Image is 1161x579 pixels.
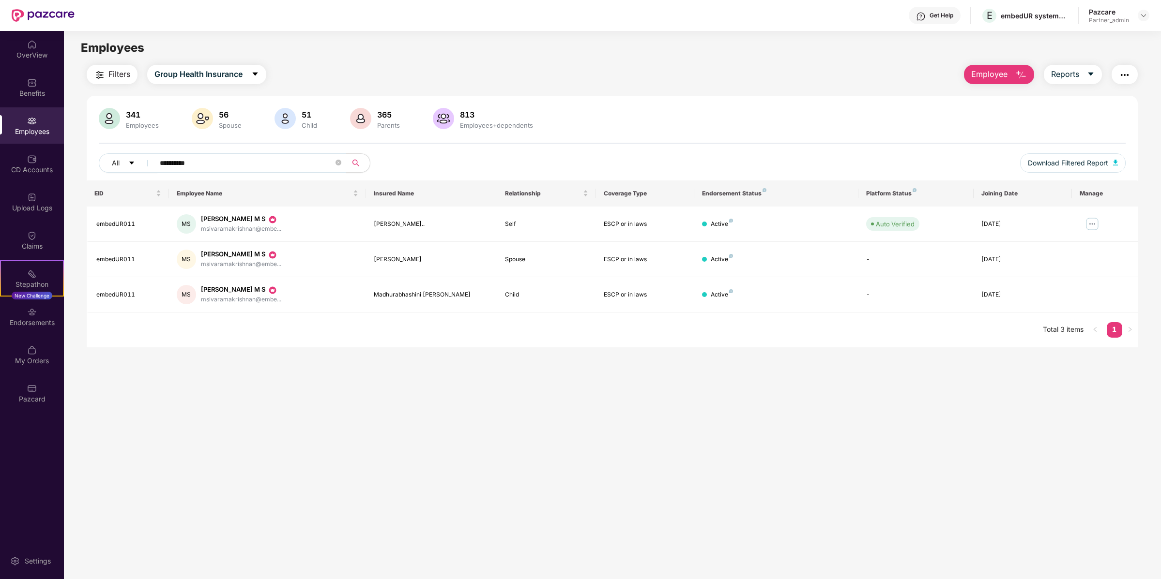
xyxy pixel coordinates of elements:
div: Partner_admin [1089,16,1129,24]
span: right [1127,327,1133,332]
img: svg+xml;base64,PHN2ZyB4bWxucz0iaHR0cDovL3d3dy53My5vcmcvMjAwMC9zdmciIHhtbG5zOnhsaW5rPSJodHRwOi8vd3... [192,108,213,129]
button: Allcaret-down [99,153,158,173]
img: svg+xml;base64,PHN2ZyB4bWxucz0iaHR0cDovL3d3dy53My5vcmcvMjAwMC9zdmciIHhtbG5zOnhsaW5rPSJodHRwOi8vd3... [350,108,371,129]
div: [DATE] [981,255,1064,264]
th: Employee Name [169,180,366,207]
div: 813 [458,110,535,119]
img: svg+xml;base64,PHN2ZyB4bWxucz0iaHR0cDovL3d3dy53My5vcmcvMjAwMC9zdmciIHdpZHRoPSI4IiBoZWlnaHQ9IjgiIH... [913,188,917,192]
a: 1 [1107,322,1122,337]
div: embedUR011 [96,290,161,299]
div: [DATE] [981,220,1064,229]
img: svg+xml;base64,PHN2ZyB4bWxucz0iaHR0cDovL3d3dy53My5vcmcvMjAwMC9zdmciIHdpZHRoPSIyMSIgaGVpZ2h0PSIyMC... [27,269,37,279]
div: [PERSON_NAME].. [374,220,489,229]
div: Endorsement Status [702,190,851,197]
img: svg+xml;base64,PHN2ZyB4bWxucz0iaHR0cDovL3d3dy53My5vcmcvMjAwMC9zdmciIHdpZHRoPSI4IiBoZWlnaHQ9IjgiIH... [729,289,733,293]
img: svg+xml;base64,PHN2ZyBpZD0iRW5kb3JzZW1lbnRzIiB4bWxucz0iaHR0cDovL3d3dy53My5vcmcvMjAwMC9zdmciIHdpZH... [27,307,37,317]
li: Next Page [1122,322,1138,338]
span: Group Health Insurance [154,68,243,80]
div: Child [505,290,588,299]
img: svg+xml;base64,PHN2ZyB3aWR0aD0iMjAiIGhlaWdodD0iMjAiIHZpZXdCb3g9IjAgMCAyMCAyMCIgZmlsbD0ibm9uZSIgeG... [268,250,277,260]
div: [PERSON_NAME] M S [201,285,281,295]
span: caret-down [251,70,259,79]
img: svg+xml;base64,PHN2ZyBpZD0iU2V0dGluZy0yMHgyMCIgeG1sbnM9Imh0dHA6Ly93d3cudzMub3JnLzIwMDAvc3ZnIiB3aW... [10,556,20,566]
button: Filters [87,65,137,84]
div: Child [300,121,319,129]
img: svg+xml;base64,PHN2ZyBpZD0iSGVscC0zMngzMiIgeG1sbnM9Imh0dHA6Ly93d3cudzMub3JnLzIwMDAvc3ZnIiB3aWR0aD... [916,12,926,21]
div: MS [177,250,196,269]
span: left [1092,327,1098,332]
div: Pazcare [1089,7,1129,16]
div: 51 [300,110,319,119]
span: Download Filtered Report [1028,158,1108,168]
div: Settings [22,556,54,566]
img: svg+xml;base64,PHN2ZyBpZD0iQ0RfQWNjb3VudHMiIGRhdGEtbmFtZT0iQ0QgQWNjb3VudHMiIHhtbG5zPSJodHRwOi8vd3... [27,154,37,164]
img: svg+xml;base64,PHN2ZyB4bWxucz0iaHR0cDovL3d3dy53My5vcmcvMjAwMC9zdmciIHhtbG5zOnhsaW5rPSJodHRwOi8vd3... [275,108,296,129]
button: search [346,153,370,173]
div: New Challenge [12,292,52,299]
span: caret-down [1087,70,1095,79]
span: caret-down [128,160,135,167]
img: svg+xml;base64,PHN2ZyB4bWxucz0iaHR0cDovL3d3dy53My5vcmcvMjAwMC9zdmciIHhtbG5zOnhsaW5rPSJodHRwOi8vd3... [1113,160,1118,165]
div: Employees+dependents [458,121,535,129]
img: svg+xml;base64,PHN2ZyBpZD0iSG9tZSIgeG1sbnM9Imh0dHA6Ly93d3cudzMub3JnLzIwMDAvc3ZnIiB3aWR0aD0iMjAiIG... [27,40,37,49]
div: MS [177,214,196,234]
div: [PERSON_NAME] [374,255,489,264]
div: Self [505,220,588,229]
div: Active [711,290,733,299]
div: ESCP or in laws [604,290,687,299]
div: embedUR011 [96,255,161,264]
div: embedUR011 [96,220,161,229]
td: - [858,277,973,312]
div: [DATE] [981,290,1064,299]
button: Employee [964,65,1034,84]
li: Total 3 items [1043,322,1084,338]
div: msivaramakrishnan@embe... [201,295,281,304]
div: msivaramakrishnan@embe... [201,224,281,234]
th: Insured Name [366,180,497,207]
button: Group Health Insurancecaret-down [147,65,266,84]
img: svg+xml;base64,PHN2ZyB4bWxucz0iaHR0cDovL3d3dy53My5vcmcvMjAwMC9zdmciIHdpZHRoPSIyNCIgaGVpZ2h0PSIyNC... [94,69,106,81]
th: Coverage Type [596,180,694,207]
div: Platform Status [866,190,965,197]
div: Spouse [217,121,244,129]
td: - [858,242,973,277]
img: svg+xml;base64,PHN2ZyBpZD0iQ2xhaW0iIHhtbG5zPSJodHRwOi8vd3d3LnczLm9yZy8yMDAwL3N2ZyIgd2lkdGg9IjIwIi... [27,231,37,240]
div: embedUR systems India Private Limited [1001,11,1069,20]
span: Employee Name [177,190,351,197]
img: svg+xml;base64,PHN2ZyBpZD0iRHJvcGRvd24tMzJ4MzIiIHhtbG5zPSJodHRwOi8vd3d3LnczLm9yZy8yMDAwL3N2ZyIgd2... [1140,12,1147,19]
img: svg+xml;base64,PHN2ZyBpZD0iTXlfT3JkZXJzIiBkYXRhLW5hbWU9Ik15IE9yZGVycyIgeG1sbnM9Imh0dHA6Ly93d3cudz... [27,345,37,355]
div: msivaramakrishnan@embe... [201,260,281,269]
li: Previous Page [1087,322,1103,338]
span: All [112,158,120,168]
img: svg+xml;base64,PHN2ZyBpZD0iQmVuZWZpdHMiIHhtbG5zPSJodHRwOi8vd3d3LnczLm9yZy8yMDAwL3N2ZyIgd2lkdGg9Ij... [27,78,37,88]
img: svg+xml;base64,PHN2ZyB3aWR0aD0iMjAiIGhlaWdodD0iMjAiIHZpZXdCb3g9IjAgMCAyMCAyMCIgZmlsbD0ibm9uZSIgeG... [268,285,277,295]
span: Employee [971,68,1008,80]
div: [PERSON_NAME] M S [201,250,281,259]
img: svg+xml;base64,PHN2ZyB4bWxucz0iaHR0cDovL3d3dy53My5vcmcvMjAwMC9zdmciIHhtbG5zOnhsaW5rPSJodHRwOi8vd3... [99,108,120,129]
div: MS [177,285,196,304]
th: Relationship [497,180,596,207]
li: 1 [1107,322,1122,338]
img: manageButton [1085,216,1100,232]
div: Get Help [930,12,953,19]
div: [PERSON_NAME] M S [201,214,281,224]
div: Stepathon [1,280,63,289]
span: EID [94,190,154,197]
div: Spouse [505,255,588,264]
img: New Pazcare Logo [12,9,75,22]
span: Employees [81,41,144,55]
div: Madhurabhashini [PERSON_NAME] [374,290,489,299]
th: Joining Date [974,180,1072,207]
span: search [346,159,365,167]
div: ESCP or in laws [604,220,687,229]
span: close-circle [336,160,341,165]
div: Auto Verified [876,219,915,229]
div: 56 [217,110,244,119]
button: left [1087,322,1103,338]
div: 341 [124,110,161,119]
img: svg+xml;base64,PHN2ZyB4bWxucz0iaHR0cDovL3d3dy53My5vcmcvMjAwMC9zdmciIHdpZHRoPSI4IiBoZWlnaHQ9IjgiIH... [763,188,766,192]
img: svg+xml;base64,PHN2ZyB4bWxucz0iaHR0cDovL3d3dy53My5vcmcvMjAwMC9zdmciIHdpZHRoPSIyNCIgaGVpZ2h0PSIyNC... [1119,69,1130,81]
button: right [1122,322,1138,338]
img: svg+xml;base64,PHN2ZyB4bWxucz0iaHR0cDovL3d3dy53My5vcmcvMjAwMC9zdmciIHhtbG5zOnhsaW5rPSJodHRwOi8vd3... [433,108,454,129]
div: 365 [375,110,402,119]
